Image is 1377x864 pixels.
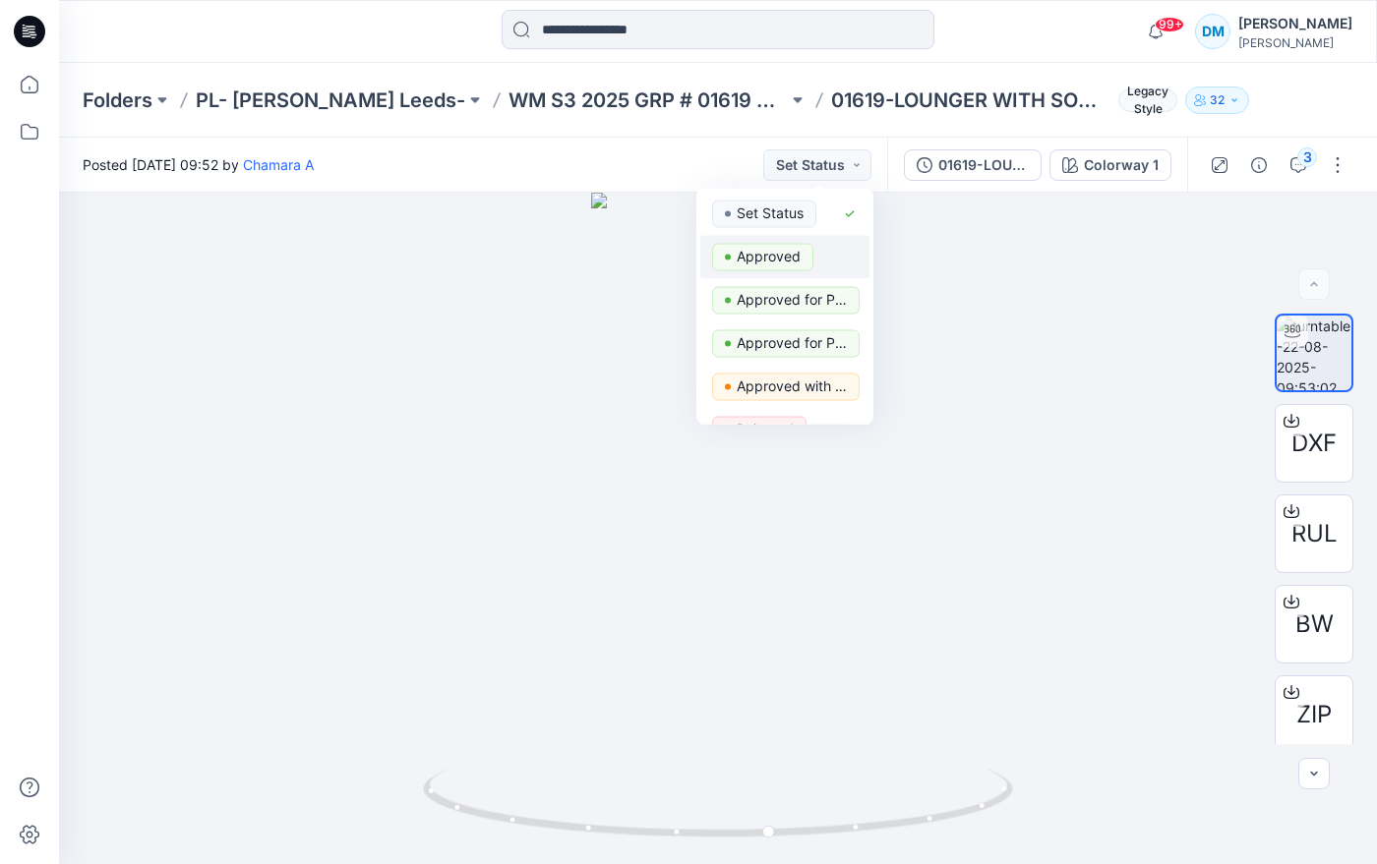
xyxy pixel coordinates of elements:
div: DM [1195,14,1230,49]
button: Colorway 1 [1049,149,1171,181]
button: 3 [1283,149,1314,181]
button: 32 [1185,86,1249,114]
div: Colorway 1 [1084,154,1159,176]
p: Approved for Presentation [737,330,847,356]
p: 01619-LOUNGER WITH SOCK_DEV [831,86,1110,114]
div: [PERSON_NAME] [1238,12,1352,35]
span: Legacy Style [1118,88,1177,112]
p: 32 [1210,89,1225,111]
a: WM S3 2025 GRP # 01619 WTC [DATE] [509,86,788,114]
p: Rejected [737,417,794,442]
p: Set Status [737,201,804,226]
span: RUL [1291,516,1338,551]
button: Details [1243,149,1275,181]
span: DXF [1291,426,1337,461]
span: BW [1295,606,1334,642]
p: Approved for Production [737,287,847,313]
div: [PERSON_NAME] [1238,35,1352,50]
span: ZIP [1296,697,1332,732]
a: PL- [PERSON_NAME] Leeds- [196,86,465,114]
img: turntable-22-08-2025-09:53:02 [1277,316,1351,390]
p: Approved [737,244,801,269]
div: 01619-LOUNGER WITH SOCK_DEV [938,154,1029,176]
button: Legacy Style [1110,86,1177,114]
a: Folders [83,86,152,114]
button: 01619-LOUNGER WITH SOCK_DEV [904,149,1042,181]
span: 99+ [1155,17,1184,32]
p: Approved with corrections [737,374,847,399]
span: Posted [DATE] 09:52 by [83,154,314,175]
a: Chamara A [243,156,314,173]
div: 3 [1297,147,1317,167]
